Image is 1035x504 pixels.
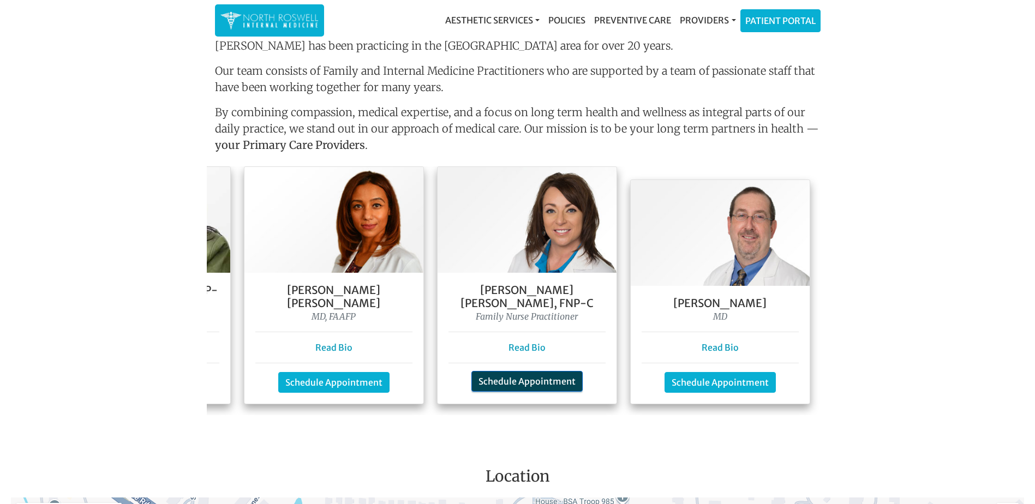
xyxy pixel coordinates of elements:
[631,180,810,286] img: Dr. George Kanes
[255,284,412,310] h5: [PERSON_NAME] [PERSON_NAME]
[215,104,821,158] p: By combining compassion, medical expertise, and a focus on long term health and wellness as integ...
[438,167,617,273] img: Keela Weeks Leger, FNP-C
[741,10,820,32] a: Patient Portal
[590,9,675,31] a: Preventive Care
[476,311,578,322] i: Family Nurse Practitioner
[544,9,590,31] a: Policies
[675,9,740,31] a: Providers
[315,342,352,353] a: Read Bio
[220,10,319,31] img: North Roswell Internal Medicine
[471,371,583,392] a: Schedule Appointment
[215,138,365,152] strong: your Primary Care Providers
[312,311,356,322] i: MD, FAAFP
[244,167,423,273] img: Dr. Farah Mubarak Ali MD, FAAFP
[215,63,821,95] p: Our team consists of Family and Internal Medicine Practitioners who are supported by a team of pa...
[8,467,1027,490] h3: Location
[508,342,546,353] a: Read Bio
[713,311,727,322] i: MD
[441,9,544,31] a: Aesthetic Services
[448,284,606,310] h5: [PERSON_NAME] [PERSON_NAME], FNP-C
[702,342,739,353] a: Read Bio
[278,372,390,393] a: Schedule Appointment
[665,372,776,393] a: Schedule Appointment
[642,297,799,310] h5: [PERSON_NAME]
